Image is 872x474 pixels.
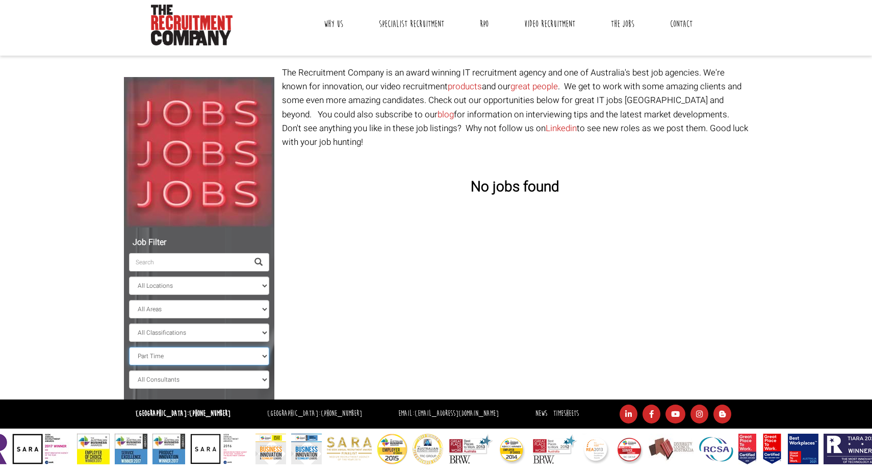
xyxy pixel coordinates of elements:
[124,77,274,228] img: Jobs, Jobs, Jobs
[129,253,248,271] input: Search
[282,180,749,195] h3: No jobs found
[546,122,577,135] a: Linkedin
[136,409,230,418] strong: [GEOGRAPHIC_DATA]:
[316,11,351,37] a: Why Us
[282,66,749,149] p: The Recruitment Company is an award winning IT recruitment agency and one of Australia's best job...
[151,5,233,45] img: The Recruitment Company
[189,409,230,418] a: [PHONE_NUMBER]
[662,11,700,37] a: Contact
[553,409,579,418] a: Timesheets
[517,11,583,37] a: Video Recruitment
[448,80,482,93] a: products
[603,11,642,37] a: The Jobs
[321,409,362,418] a: [PHONE_NUMBER]
[510,80,558,93] a: great people
[415,409,499,418] a: [EMAIL_ADDRESS][DOMAIN_NAME]
[396,407,501,421] li: Email:
[438,108,454,121] a: blog
[535,409,547,418] a: News
[472,11,496,37] a: RPO
[371,11,452,37] a: Specialist Recruitment
[265,407,365,421] li: [GEOGRAPHIC_DATA]:
[129,238,269,247] h5: Job Filter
